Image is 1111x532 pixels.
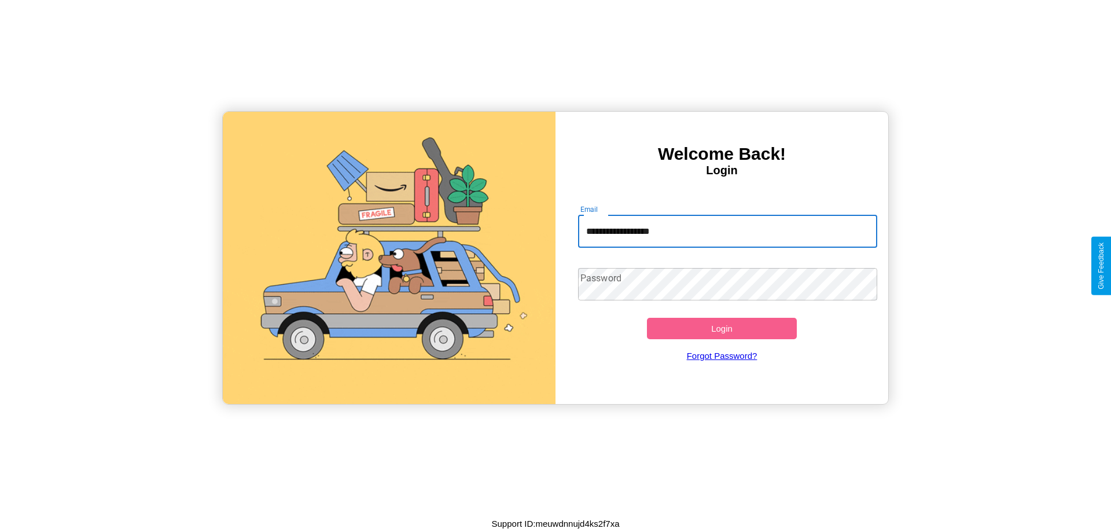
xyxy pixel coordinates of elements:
div: Give Feedback [1097,243,1105,289]
p: Support ID: meuwdnnujd4ks2f7xa [492,516,620,531]
img: gif [223,112,555,404]
button: Login [647,318,797,339]
label: Email [580,204,598,214]
a: Forgot Password? [572,339,872,372]
h3: Welcome Back! [555,144,888,164]
h4: Login [555,164,888,177]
